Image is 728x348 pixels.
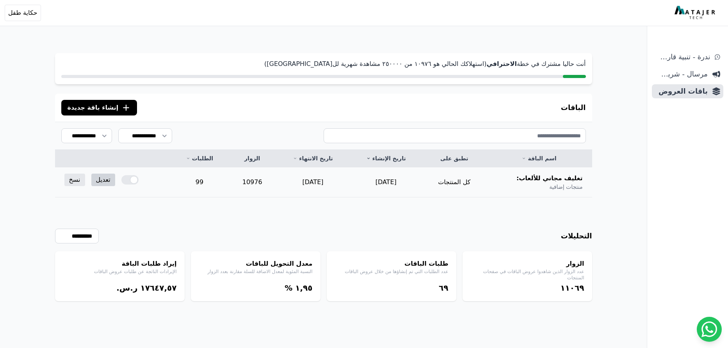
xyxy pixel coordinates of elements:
p: عدد الطلبات التي تم إنشاؤها من خلال عروض الباقات [335,268,449,275]
div: ٦٩ [335,282,449,293]
a: تاريخ الانتهاء [286,154,340,162]
p: النسبة المئوية لمعدل الاضافة للسلة مقارنة بعدد الزوار [199,268,313,275]
a: تعديل [91,174,115,186]
span: مرسال - شريط دعاية [655,69,708,80]
h4: الزوار [470,259,584,268]
span: ندرة - تنبية قارب علي النفاذ [655,51,710,62]
td: 10976 [228,167,276,197]
h4: طلبات الباقات [335,259,449,268]
span: إنشاء باقة جديدة [68,103,119,112]
td: كل المنتجات [422,167,486,197]
span: ر.س. [116,283,137,293]
a: نسخ [64,174,85,186]
p: الإيرادات الناتجة عن طلبات عروض الباقات [63,268,177,275]
a: الطلبات [180,154,219,162]
h3: التحليلات [561,231,592,241]
h4: إيراد طلبات الباقة [63,259,177,268]
p: أنت حاليا مشترك في خطة (استهلاكك الحالي هو ١۰٩٧٦ من ٢٥۰۰۰۰ مشاهدة شهرية لل[GEOGRAPHIC_DATA]) [61,59,586,69]
span: منتجات إضافية [549,183,582,191]
bdi: ١,٩٥ [295,283,312,293]
th: تطبق على [422,150,486,167]
span: حكاية طفل [8,8,37,18]
button: حكاية طفل [5,5,41,21]
p: عدد الزوار الذين شاهدوا عروض الباقات في صفحات المنتجات [470,268,584,281]
img: MatajerTech Logo [675,6,717,20]
h4: معدل التحويل للباقات [199,259,313,268]
bdi: ١٧٦٤٧,٥٧ [140,283,176,293]
div: ١١۰٦٩ [470,282,584,293]
span: تغليف مجاني للألعاب: [516,174,583,183]
td: [DATE] [349,167,422,197]
span: % [285,283,292,293]
td: 99 [171,167,228,197]
th: الزوار [228,150,276,167]
a: اسم الباقة [496,154,583,162]
strong: الاحترافي [486,60,517,67]
button: إنشاء باقة جديدة [61,100,137,115]
span: باقات العروض [655,86,708,97]
td: [DATE] [276,167,350,197]
h3: الباقات [561,102,586,113]
a: تاريخ الإنشاء [359,154,413,162]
